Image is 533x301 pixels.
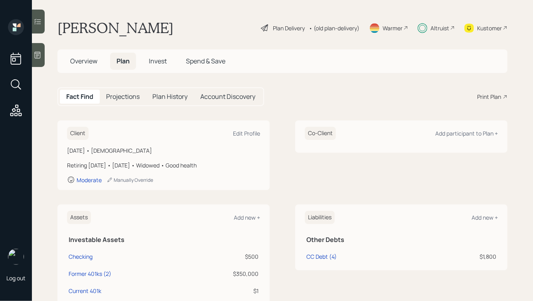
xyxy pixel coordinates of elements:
div: $350,000 [195,270,259,278]
span: Plan [116,57,130,65]
span: Spend & Save [186,57,225,65]
h5: Account Discovery [200,93,255,100]
div: Print Plan [477,92,501,101]
div: Kustomer [477,24,502,32]
div: Current 401k [69,287,101,295]
div: Former 401ks (2) [69,270,111,278]
h5: Investable Assets [69,236,259,244]
div: Checking [69,252,93,261]
div: Altruist [430,24,449,32]
h6: Liabilities [305,211,335,224]
div: Retiring [DATE] • [DATE] • Widowed • Good health [67,161,260,169]
h1: [PERSON_NAME] [57,19,174,37]
div: Log out [6,274,26,282]
h5: Projections [106,93,140,100]
div: $500 [195,252,259,261]
div: CC Debt (4) [306,252,337,261]
h5: Other Debts [306,236,496,244]
div: Moderate [77,176,102,184]
div: Add new + [472,214,498,221]
h6: Client [67,127,89,140]
h6: Co-Client [305,127,336,140]
div: Add new + [234,214,260,221]
img: hunter_neumayer.jpg [8,249,24,265]
div: [DATE] • [DEMOGRAPHIC_DATA] [67,146,260,155]
div: Manually Override [107,177,153,183]
div: Plan Delivery [273,24,305,32]
div: $1,800 [427,252,496,261]
h6: Assets [67,211,91,224]
h5: Plan History [152,93,188,100]
div: $1 [195,287,259,295]
div: • (old plan-delivery) [309,24,359,32]
span: Overview [70,57,97,65]
h5: Fact Find [66,93,93,100]
span: Invest [149,57,167,65]
div: Warmer [383,24,403,32]
div: Add participant to Plan + [435,130,498,137]
div: Edit Profile [233,130,260,137]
